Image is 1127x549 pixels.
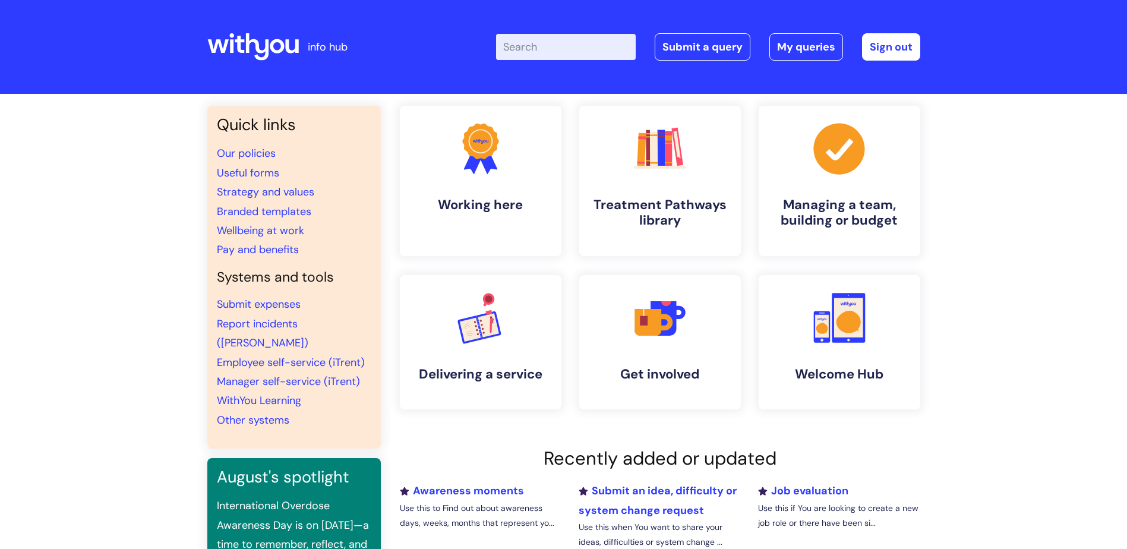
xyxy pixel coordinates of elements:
[217,297,301,311] a: Submit expenses
[769,33,843,61] a: My queries
[589,367,731,382] h4: Get involved
[409,367,552,382] h4: Delivering a service
[400,275,561,409] a: Delivering a service
[496,33,920,61] div: | -
[217,146,276,160] a: Our policies
[217,166,279,180] a: Useful forms
[758,501,920,531] p: Use this if You are looking to create a new job role or there have been si...
[400,447,920,469] h2: Recently added or updated
[759,106,920,256] a: Managing a team, building or budget
[217,242,299,257] a: Pay and benefits
[217,223,304,238] a: Wellbeing at work
[217,468,371,487] h3: August's spotlight
[758,484,848,498] a: Job evaluation
[400,484,524,498] a: Awareness moments
[400,106,561,256] a: Working here
[217,374,360,389] a: Manager self-service (iTrent)
[217,269,371,286] h4: Systems and tools
[217,204,311,219] a: Branded templates
[655,33,750,61] a: Submit a query
[768,197,911,229] h4: Managing a team, building or budget
[862,33,920,61] a: Sign out
[217,393,301,408] a: WithYou Learning
[409,197,552,213] h4: Working here
[589,197,731,229] h4: Treatment Pathways library
[759,275,920,409] a: Welcome Hub
[496,34,636,60] input: Search
[217,355,365,370] a: Employee self-service (iTrent)
[217,185,314,199] a: Strategy and values
[217,413,289,427] a: Other systems
[579,484,737,517] a: Submit an idea, difficulty or system change request
[579,275,741,409] a: Get involved
[400,501,561,531] p: Use this to Find out about awareness days, weeks, months that represent yo...
[217,317,308,350] a: Report incidents ([PERSON_NAME])
[768,367,911,382] h4: Welcome Hub
[308,37,348,56] p: info hub
[579,106,741,256] a: Treatment Pathways library
[217,115,371,134] h3: Quick links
